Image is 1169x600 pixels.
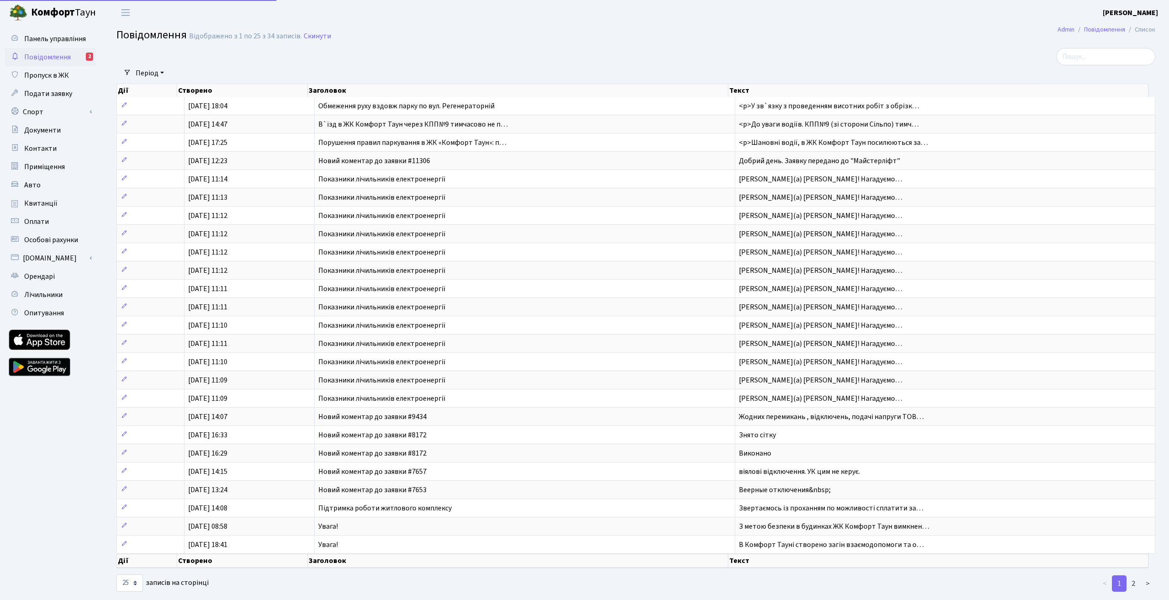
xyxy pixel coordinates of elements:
span: Квитанції [24,198,58,208]
span: [DATE] 11:12 [188,211,227,221]
span: Особові рахунки [24,235,78,245]
span: [DATE] 11:11 [188,284,227,294]
span: [DATE] 11:10 [188,320,227,330]
span: Документи [24,125,61,135]
span: [DATE] 11:10 [188,357,227,367]
span: Показники лічильників електроенергії [318,211,446,221]
img: logo.png [9,4,27,22]
span: Жодних перемикань , відключень, подачі напруги ТОВ… [739,412,924,422]
a: Орендарі [5,267,96,286]
nav: breadcrumb [1044,20,1169,39]
span: Повідомлення [24,52,71,62]
span: Новий коментар до заявки #7657 [318,467,427,477]
span: Показники лічильників електроенергії [318,265,446,276]
span: Повідомлення [116,27,187,43]
a: Період [132,65,168,81]
span: Оплати [24,217,49,227]
span: [DATE] 11:11 [188,339,227,349]
span: В Комфорт Тауні створено загін взаємодопомоги та о… [739,540,924,550]
a: 1 [1112,575,1127,592]
span: [DATE] 11:12 [188,247,227,257]
th: Створено [177,84,308,97]
span: <p>До уваги водіїв. КПП№9 (зі сторони Сільпо) тимч… [739,119,919,129]
span: Показники лічильників електроенергії [318,192,446,202]
span: Подати заявку [24,89,72,99]
span: [DATE] 14:47 [188,119,227,129]
span: Приміщення [24,162,65,172]
span: [PERSON_NAME](а) [PERSON_NAME]! Нагадуємо… [739,357,902,367]
span: Контакти [24,143,57,154]
span: Виконано [739,448,771,458]
span: [PERSON_NAME](а) [PERSON_NAME]! Нагадуємо… [739,320,902,330]
a: Скинути [304,32,331,41]
a: Лічильники [5,286,96,304]
a: 2 [1126,575,1141,592]
span: [DATE] 11:12 [188,265,227,276]
select: записів на сторінці [116,574,143,592]
span: Показники лічильників електроенергії [318,247,446,257]
span: Орендарі [24,271,55,281]
span: Показники лічильників електроенергії [318,174,446,184]
span: Новий коментар до заявки #9434 [318,412,427,422]
a: > [1140,575,1155,592]
span: [DATE] 18:04 [188,101,227,111]
span: Новий коментар до заявки #8172 [318,430,427,440]
span: Звертаємось із проханням по можливості сплатити за… [739,503,923,513]
span: віялові відключення. УК цим не керує. [739,467,860,477]
span: Порушення правил паркування в ЖК «Комфорт Таун»: п… [318,138,506,148]
b: [PERSON_NAME] [1103,8,1158,18]
span: [DATE] 11:11 [188,302,227,312]
th: Створено [177,554,308,568]
span: [DATE] 11:14 [188,174,227,184]
span: Новий коментар до заявки #7653 [318,485,427,495]
a: Подати заявку [5,85,96,103]
span: [PERSON_NAME](а) [PERSON_NAME]! Нагадуємо… [739,247,902,257]
th: Заголовок [308,554,728,568]
span: Пропуск в ЖК [24,70,69,80]
span: Показники лічильників електроенергії [318,393,446,404]
span: [DATE] 14:07 [188,412,227,422]
th: Заголовок [308,84,728,97]
span: Увага! [318,540,338,550]
span: [DATE] 11:09 [188,375,227,385]
span: Показники лічильників електроенергії [318,357,446,367]
span: Показники лічильників електроенергії [318,339,446,349]
a: [DOMAIN_NAME] [5,249,96,267]
span: [DATE] 16:29 [188,448,227,458]
a: Оплати [5,212,96,231]
a: Квитанції [5,194,96,212]
span: В`їзд в ЖК Комфорт Таун через КПП№9 тимчасово не п… [318,119,508,129]
span: Лічильники [24,290,63,300]
a: Пропуск в ЖК [5,66,96,85]
span: Панель управління [24,34,86,44]
a: Панель управління [5,30,96,48]
span: [PERSON_NAME](а) [PERSON_NAME]! Нагадуємо… [739,265,902,276]
a: Повідомлення [1084,25,1125,34]
span: [DATE] 16:33 [188,430,227,440]
span: Обмеження руху вздовж парку по вул. Регенераторній [318,101,495,111]
span: Показники лічильників електроенергії [318,375,446,385]
input: Пошук... [1056,48,1155,65]
span: [DATE] 12:23 [188,156,227,166]
div: 2 [86,53,93,61]
span: Показники лічильників електроенергії [318,229,446,239]
span: Показники лічильників електроенергії [318,320,446,330]
span: [DATE] 17:25 [188,138,227,148]
th: Дії [117,84,177,97]
span: <p>Шановні водії, в ЖК Комфорт Таун посилюються за… [739,138,928,148]
span: Знято сітку [739,430,776,440]
span: Показники лічильників електроенергії [318,284,446,294]
span: [DATE] 13:24 [188,485,227,495]
span: [DATE] 14:15 [188,467,227,477]
a: Повідомлення2 [5,48,96,66]
span: [PERSON_NAME](а) [PERSON_NAME]! Нагадуємо… [739,174,902,184]
span: Веерные отключения&nbsp; [739,485,831,495]
a: Опитування [5,304,96,322]
a: Авто [5,176,96,194]
span: [DATE] 11:09 [188,393,227,404]
span: [DATE] 14:08 [188,503,227,513]
a: [PERSON_NAME] [1103,7,1158,18]
li: Список [1125,25,1155,35]
span: Показники лічильників електроенергії [318,302,446,312]
th: Текст [728,554,1148,568]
